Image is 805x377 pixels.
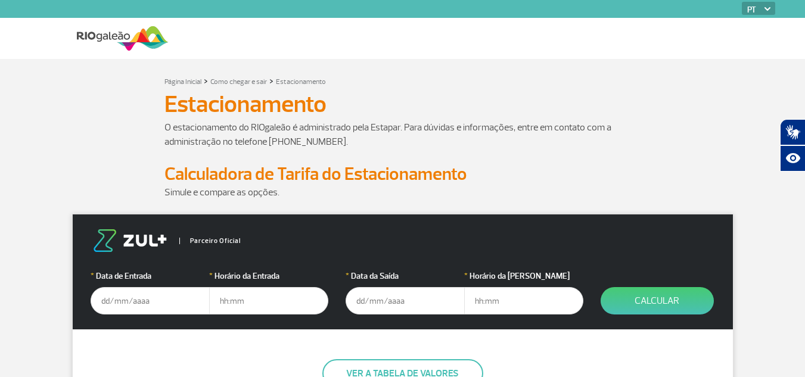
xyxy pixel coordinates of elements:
[164,77,201,86] a: Página Inicial
[204,74,208,88] a: >
[464,270,583,282] label: Horário da [PERSON_NAME]
[164,94,641,114] h1: Estacionamento
[164,185,641,200] p: Simule e compare as opções.
[780,145,805,172] button: Abrir recursos assistivos.
[91,270,210,282] label: Data de Entrada
[209,270,328,282] label: Horário da Entrada
[601,287,714,314] button: Calcular
[179,238,241,244] span: Parceiro Oficial
[164,163,641,185] h2: Calculadora de Tarifa do Estacionamento
[269,74,273,88] a: >
[210,77,267,86] a: Como chegar e sair
[91,287,210,314] input: dd/mm/aaaa
[346,287,465,314] input: dd/mm/aaaa
[346,270,465,282] label: Data da Saída
[164,120,641,149] p: O estacionamento do RIOgaleão é administrado pela Estapar. Para dúvidas e informações, entre em c...
[780,119,805,145] button: Abrir tradutor de língua de sinais.
[780,119,805,172] div: Plugin de acessibilidade da Hand Talk.
[209,287,328,314] input: hh:mm
[91,229,169,252] img: logo-zul.png
[464,287,583,314] input: hh:mm
[276,77,326,86] a: Estacionamento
